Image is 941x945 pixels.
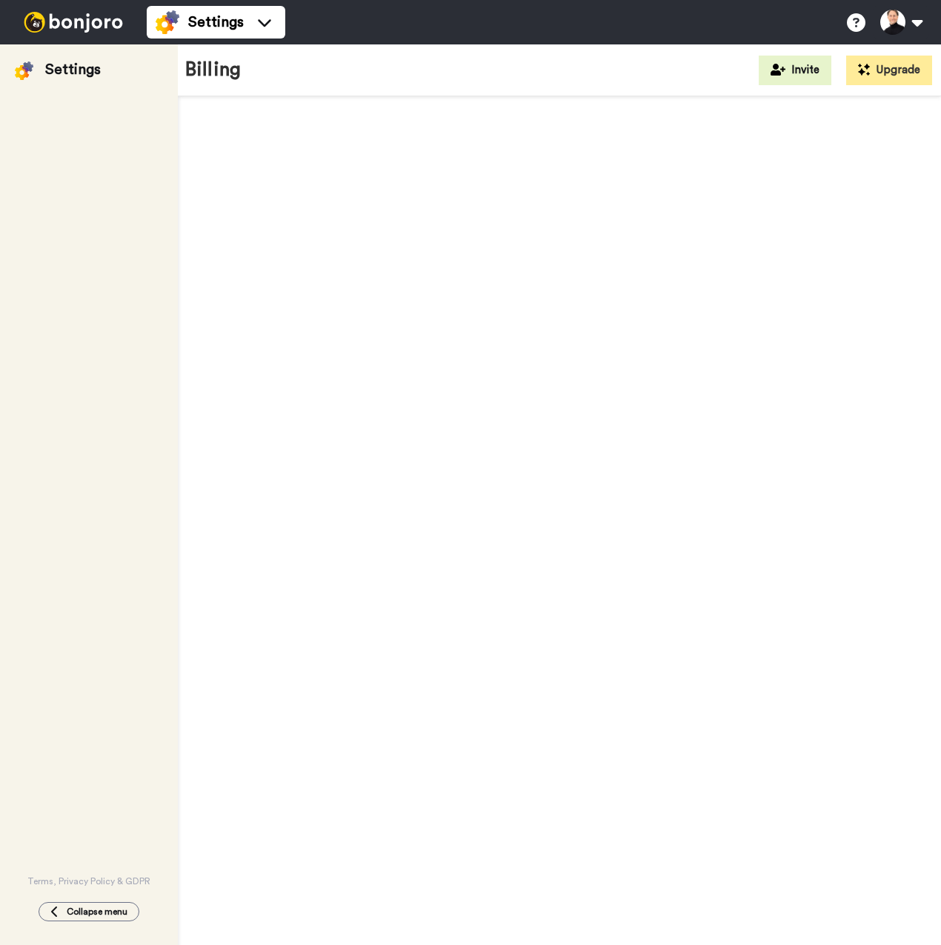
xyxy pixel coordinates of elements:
img: bj-logo-header-white.svg [18,12,129,33]
button: Upgrade [846,56,932,85]
button: Invite [759,56,831,85]
h1: Billing [185,59,241,81]
img: settings-colored.svg [156,10,179,34]
div: Settings [45,59,101,80]
span: Collapse menu [67,906,127,918]
img: settings-colored.svg [15,61,33,80]
span: Settings [188,12,244,33]
button: Collapse menu [39,902,139,921]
